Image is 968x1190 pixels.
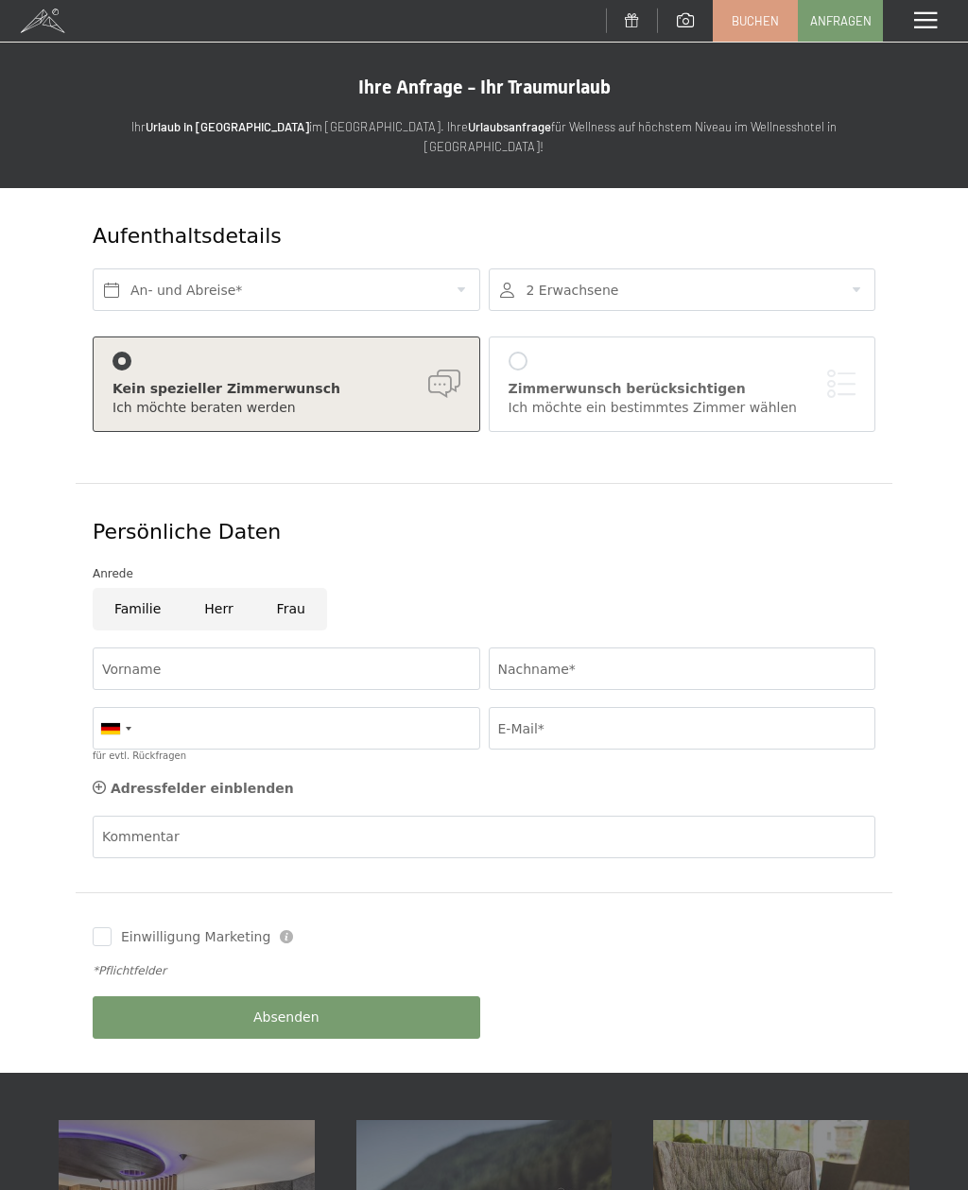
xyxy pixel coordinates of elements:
a: Buchen [714,1,797,41]
div: Ich möchte beraten werden [112,399,460,418]
span: Einwilligung Marketing [121,928,270,947]
span: Absenden [253,1009,320,1027]
span: Adressfelder einblenden [111,781,294,796]
label: für evtl. Rückfragen [93,750,186,761]
span: Ihre Anfrage - Ihr Traumurlaub [358,76,611,98]
strong: Urlaubsanfrage [468,119,551,134]
div: Kein spezieller Zimmerwunsch [112,380,460,399]
div: Anrede [93,564,875,583]
span: Anfragen [810,12,872,29]
p: Ihr im [GEOGRAPHIC_DATA]. Ihre für Wellness auf höchstem Niveau im Wellnesshotel in [GEOGRAPHIC_D... [76,117,892,157]
div: Zimmerwunsch berücksichtigen [509,380,856,399]
div: *Pflichtfelder [93,963,875,979]
div: Aufenthaltsdetails [93,222,744,251]
span: Buchen [732,12,779,29]
div: Ich möchte ein bestimmtes Zimmer wählen [509,399,856,418]
div: Germany (Deutschland): +49 [94,708,137,749]
strong: Urlaub in [GEOGRAPHIC_DATA] [146,119,309,134]
a: Anfragen [799,1,882,41]
button: Absenden [93,996,480,1039]
div: Persönliche Daten [93,518,875,547]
